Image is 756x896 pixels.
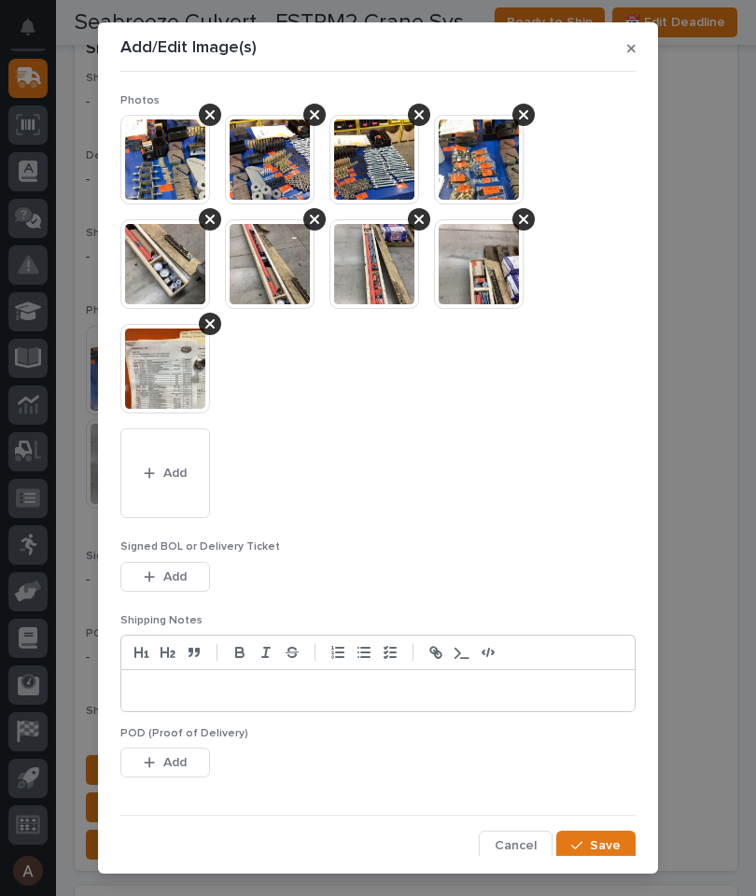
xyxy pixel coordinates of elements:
[495,837,537,854] span: Cancel
[120,38,257,59] p: Add/Edit Image(s)
[120,428,210,518] button: Add
[163,568,187,585] span: Add
[120,728,248,739] span: POD (Proof of Delivery)
[120,562,210,592] button: Add
[163,465,187,482] span: Add
[120,95,160,106] span: Photos
[120,541,280,553] span: Signed BOL or Delivery Ticket
[163,754,187,771] span: Add
[590,837,621,854] span: Save
[556,831,636,861] button: Save
[120,615,203,626] span: Shipping Notes
[479,831,553,861] button: Cancel
[120,748,210,777] button: Add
